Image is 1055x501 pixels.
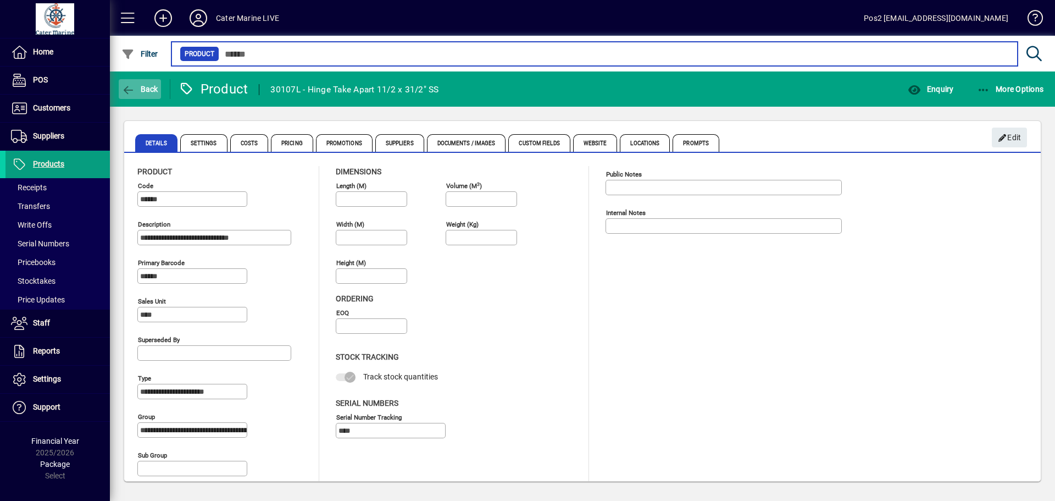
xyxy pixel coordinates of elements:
a: Knowledge Base [1019,2,1041,38]
mat-label: Length (m) [336,182,367,190]
span: Settings [33,375,61,383]
span: Write Offs [11,221,52,229]
mat-label: Serial Number tracking [336,413,402,421]
div: Cater Marine LIVE [216,9,279,27]
div: Pos2 [EMAIL_ADDRESS][DOMAIN_NAME] [864,9,1008,27]
a: Pricebooks [5,253,110,272]
a: Transfers [5,197,110,216]
span: Dimensions [336,167,381,176]
span: Website [573,134,618,152]
span: Stock Tracking [336,353,399,361]
span: Filter [121,49,158,58]
a: Reports [5,338,110,365]
span: Products [33,159,64,168]
a: Support [5,394,110,421]
span: Pricebooks [11,258,55,267]
button: Filter [119,44,161,64]
mat-label: Internal Notes [606,209,646,217]
span: Costs [230,134,269,152]
button: More Options [974,79,1047,99]
span: Reports [33,346,60,355]
button: Edit [992,128,1027,147]
a: Price Updates [5,290,110,309]
div: Product [179,80,248,98]
span: Home [33,47,53,56]
a: Stocktakes [5,272,110,290]
mat-label: EOQ [336,309,349,317]
span: POS [33,75,48,84]
span: Customers [33,103,70,112]
div: 30107L - Hinge Take Apart 11/2 x 31/2" SS [270,81,438,98]
mat-label: Weight (Kg) [446,221,479,228]
span: Product [137,167,172,176]
span: Pricing [271,134,313,152]
mat-label: Sub group [138,452,167,459]
span: Transfers [11,202,50,211]
span: Documents / Images [427,134,506,152]
span: Stocktakes [11,277,55,285]
span: Suppliers [33,131,64,140]
span: Suppliers [375,134,424,152]
span: Edit [998,129,1021,147]
mat-label: Width (m) [336,221,364,228]
mat-label: Primary barcode [138,259,185,267]
button: Add [146,8,181,28]
span: Details [135,134,177,152]
a: Settings [5,366,110,393]
a: Staff [5,310,110,337]
span: Prompts [673,134,719,152]
span: Support [33,403,60,411]
span: Back [121,85,158,93]
a: Customers [5,95,110,122]
app-page-header-button: Back [110,79,170,99]
span: Serial Numbers [11,239,69,248]
span: Product [185,48,214,59]
span: Settings [180,134,227,152]
span: More Options [977,85,1044,93]
span: Promotions [316,134,373,152]
span: Serial Numbers [336,399,398,408]
mat-label: Code [138,182,153,190]
a: Serial Numbers [5,234,110,253]
span: Receipts [11,183,47,192]
sup: 3 [477,181,480,186]
a: POS [5,67,110,94]
button: Enquiry [905,79,956,99]
button: Profile [181,8,216,28]
span: Locations [620,134,670,152]
a: Receipts [5,178,110,197]
span: Price Updates [11,295,65,304]
span: Track stock quantities [363,372,438,381]
span: Financial Year [31,437,79,445]
mat-label: Type [138,375,151,382]
mat-label: Height (m) [336,259,366,267]
span: Staff [33,318,50,327]
mat-label: Group [138,413,155,421]
mat-label: Description [138,221,170,228]
a: Write Offs [5,216,110,234]
mat-label: Superseded by [138,336,180,344]
a: Suppliers [5,123,110,150]
span: Enquiry [908,85,953,93]
mat-label: Public Notes [606,170,642,178]
span: Ordering [336,294,374,303]
span: Package [40,460,70,469]
mat-label: Volume (m ) [446,182,482,190]
button: Back [119,79,161,99]
a: Home [5,38,110,66]
mat-label: Sales unit [138,298,166,305]
span: Custom Fields [508,134,570,152]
